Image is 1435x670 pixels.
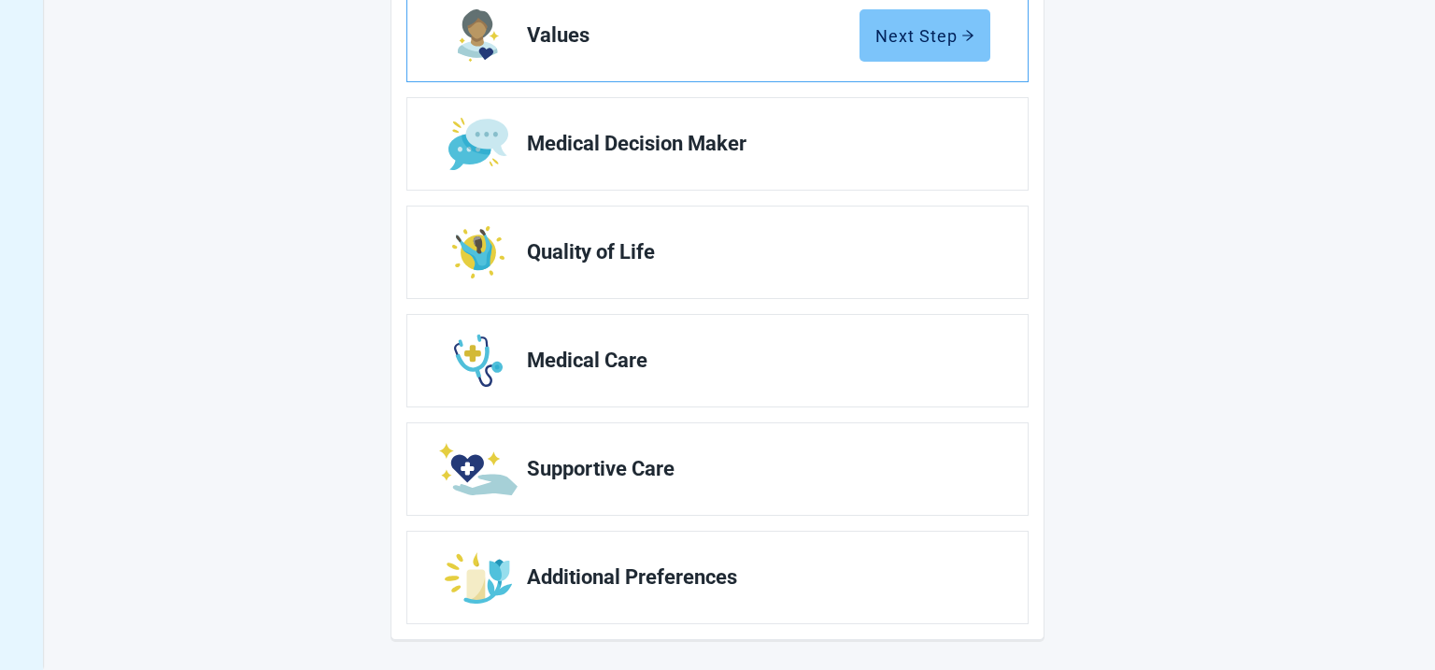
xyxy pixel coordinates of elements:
[961,29,974,42] span: arrow-right
[407,315,1028,406] a: Edit Medical Care section
[407,423,1028,515] a: Edit Supportive Care section
[875,26,974,45] div: Next Step
[527,566,975,589] span: Additional Preferences
[860,9,990,62] button: Next Steparrow-right
[527,133,975,155] span: Medical Decision Maker
[527,458,975,480] span: Supportive Care
[407,207,1028,298] a: Edit Quality of Life section
[527,24,860,47] span: Values
[527,349,975,372] span: Medical Care
[407,532,1028,623] a: Edit Additional Preferences section
[407,98,1028,190] a: Edit Medical Decision Maker section
[527,241,975,264] span: Quality of Life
